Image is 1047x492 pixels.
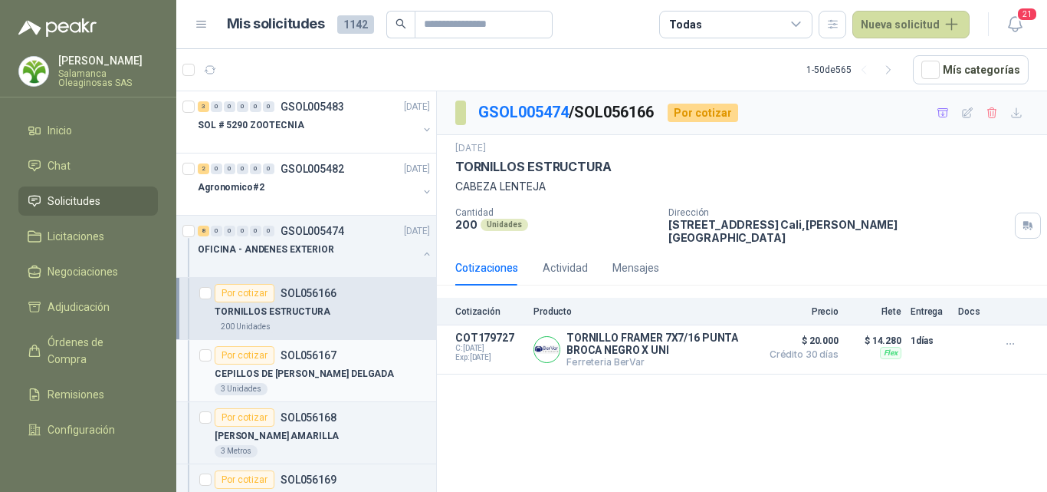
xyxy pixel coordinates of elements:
[478,103,569,121] a: GSOL005474
[455,332,524,344] p: COT179727
[18,415,158,444] a: Configuración
[18,380,158,409] a: Remisiones
[533,306,753,317] p: Producto
[911,306,949,317] p: Entrega
[198,180,264,195] p: Agronomico#2
[211,226,222,236] div: 0
[211,101,222,112] div: 0
[215,471,274,489] div: Por cotizar
[18,187,158,216] a: Solicitudes
[281,474,336,485] p: SOL056169
[18,257,158,286] a: Negociaciones
[48,228,104,245] span: Licitaciones
[455,259,518,276] div: Cotizaciones
[455,218,478,231] p: 200
[198,101,209,112] div: 3
[215,284,274,302] div: Por cotizar
[263,163,274,174] div: 0
[455,159,611,175] p: TORNILLOS ESTRUCTURA
[198,97,433,147] a: 3 0 0 0 0 0 GSOL005483[DATE] SOL # 5290 ZOOTECNIA
[176,340,436,402] a: Por cotizarSOL056167CEPILLOS DE [PERSON_NAME] DELGADA3 Unidades
[281,288,336,299] p: SOL056166
[848,306,901,317] p: Flete
[911,332,949,350] p: 1 días
[762,306,839,317] p: Precio
[848,332,901,350] p: $ 14.280
[668,207,1009,218] p: Dirección
[18,116,158,145] a: Inicio
[481,219,528,231] div: Unidades
[395,18,406,29] span: search
[215,383,267,395] div: 3 Unidades
[534,337,560,362] img: Company Logo
[566,332,753,356] p: TORNILLO FRAMER 7X7/16 PUNTA BROCA NEGRO X UNI
[48,334,143,368] span: Órdenes de Compra
[913,55,1029,84] button: Mís categorías
[48,299,110,315] span: Adjudicación
[404,100,430,114] p: [DATE]
[198,118,304,133] p: SOL # 5290 ZOOTECNIA
[19,57,48,86] img: Company Logo
[250,226,261,236] div: 0
[18,222,158,251] a: Licitaciones
[237,163,248,174] div: 0
[852,11,970,38] button: Nueva solicitud
[455,141,486,156] p: [DATE]
[263,101,274,112] div: 0
[215,408,274,427] div: Por cotizar
[198,222,433,271] a: 8 0 0 0 0 0 GSOL005474[DATE] OFICINA - ANDENES EXTERIOR
[958,306,989,317] p: Docs
[806,58,901,82] div: 1 - 50 de 565
[250,101,261,112] div: 0
[48,263,118,280] span: Negociaciones
[48,421,115,438] span: Configuración
[48,157,71,174] span: Chat
[227,13,325,35] h1: Mis solicitudes
[455,353,524,362] span: Exp: [DATE]
[1001,11,1029,38] button: 21
[404,224,430,239] p: [DATE]
[18,18,97,37] img: Logo peakr
[18,292,158,322] a: Adjudicación
[281,226,344,236] p: GSOL005474
[215,346,274,365] div: Por cotizar
[224,226,235,236] div: 0
[237,226,248,236] div: 0
[198,160,433,209] a: 2 0 0 0 0 0 GSOL005482[DATE] Agronomico#2
[263,226,274,236] div: 0
[281,350,336,361] p: SOL056167
[880,347,901,359] div: Flex
[237,101,248,112] div: 0
[198,243,334,257] p: OFICINA - ANDENES EXTERIOR
[566,356,753,368] p: Ferreteria BerVar
[18,451,158,480] a: Manuales y ayuda
[48,122,72,139] span: Inicio
[762,350,839,359] span: Crédito 30 días
[281,412,336,423] p: SOL056168
[404,162,430,177] p: [DATE]
[176,278,436,340] a: Por cotizarSOL056166TORNILLOS ESTRUCTURA200 Unidades
[612,259,659,276] div: Mensajes
[224,101,235,112] div: 0
[48,386,104,403] span: Remisiones
[215,429,339,444] p: [PERSON_NAME] AMARILLA
[224,163,235,174] div: 0
[250,163,261,174] div: 0
[211,163,222,174] div: 0
[1016,7,1038,21] span: 21
[478,101,655,124] p: / SOL056166
[337,15,374,34] span: 1142
[215,321,277,333] div: 200 Unidades
[668,218,1009,244] p: [STREET_ADDRESS] Cali , [PERSON_NAME][GEOGRAPHIC_DATA]
[455,207,656,218] p: Cantidad
[455,344,524,353] span: C: [DATE]
[668,104,738,122] div: Por cotizar
[215,305,330,319] p: TORNILLOS ESTRUCTURA
[281,163,344,174] p: GSOL005482
[455,178,1029,195] p: CABEZA LENTEJA
[543,259,588,276] div: Actividad
[18,328,158,374] a: Órdenes de Compra
[762,332,839,350] span: $ 20.000
[669,16,701,33] div: Todas
[198,226,209,236] div: 8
